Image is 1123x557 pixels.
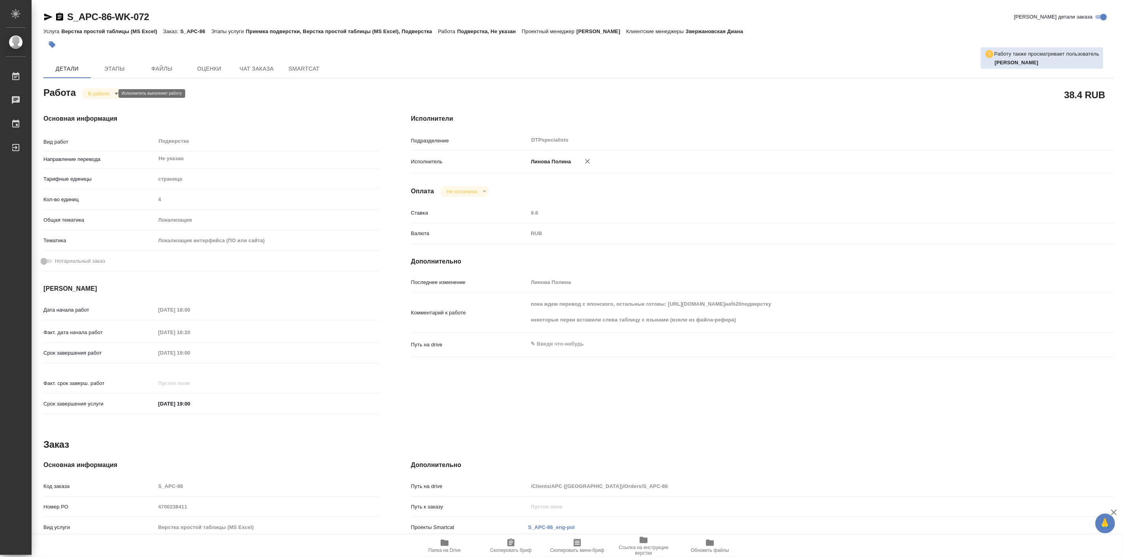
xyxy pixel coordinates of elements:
[615,545,672,556] span: Ссылка на инструкции верстки
[43,306,156,314] p: Дата начала работ
[686,28,749,34] p: Звержановская Диана
[156,480,379,492] input: Пустое поле
[180,28,211,34] p: S_APC-86
[156,194,379,205] input: Пустое поле
[411,503,528,511] p: Путь к заказу
[994,50,1099,58] p: Работу также просматривает пользователь
[156,398,225,409] input: ✎ Введи что-нибудь
[411,460,1114,470] h4: Дополнительно
[156,521,379,533] input: Пустое поле
[285,64,323,74] span: SmartCat
[528,227,1056,240] div: RUB
[411,137,528,145] p: Подразделение
[411,482,528,490] p: Путь на drive
[156,327,225,338] input: Пустое поле
[411,114,1114,123] h4: Исполнители
[156,172,379,186] div: страница
[246,28,438,34] p: Приемка подверстки, Верстка простой таблицы (MS Excel), Подверстка
[211,28,246,34] p: Этапы услуги
[522,28,577,34] p: Проектный менеджер
[55,12,64,22] button: Скопировать ссылку
[61,28,163,34] p: Верстка простой таблицы (MS Excel)
[528,501,1056,512] input: Пустое поле
[86,90,112,97] button: В работе
[411,535,478,557] button: Папка на Drive
[96,64,133,74] span: Этапы
[428,548,461,553] span: Папка на Drive
[691,548,729,553] span: Обновить файлы
[43,175,156,183] p: Тарифные единицы
[43,503,156,511] p: Номер РО
[411,523,528,531] p: Проекты Smartcat
[43,329,156,336] p: Факт. дата начала работ
[55,257,105,265] span: Нотариальный заказ
[1014,13,1093,21] span: [PERSON_NAME] детали заказа
[43,85,76,99] h2: Работа
[43,400,156,408] p: Срок завершения услуги
[43,237,156,245] p: Тематика
[43,196,156,204] p: Кол-во единиц
[528,297,1056,327] textarea: пока ждем перевод с японского, остальные готовы: [URL][DOMAIN_NAME]на%20подверстку некоторые перк...
[156,304,225,316] input: Пустое поле
[995,59,1099,67] p: Горшкова Валентина
[156,347,225,359] input: Пустое поле
[528,158,571,166] p: Линова Полина
[411,309,528,317] p: Комментарий к работе
[626,28,686,34] p: Клиентские менеджеры
[48,64,86,74] span: Детали
[457,28,522,34] p: Подверстка, Не указан
[610,535,677,557] button: Ссылка на инструкции верстки
[1064,88,1105,101] h2: 38.4 RUB
[440,186,489,197] div: В работе
[1095,514,1115,533] button: 🙏
[490,548,531,553] span: Скопировать бриф
[82,88,121,99] div: В работе
[43,438,69,451] h2: Заказ
[43,155,156,163] p: Направление перевода
[238,64,276,74] span: Чат заказа
[143,64,181,74] span: Файлы
[411,187,434,196] h4: Оплата
[444,188,479,195] button: Не оплачена
[43,114,379,123] h4: Основная информация
[528,207,1056,219] input: Пустое поле
[156,213,379,227] div: Локализация
[156,378,225,389] input: Пустое поле
[43,460,379,470] h4: Основная информация
[411,257,1114,266] h4: Дополнительно
[579,153,596,170] button: Удалить исполнителя
[156,501,379,512] input: Пустое поле
[411,209,528,217] p: Ставка
[550,548,604,553] span: Скопировать мини-бриф
[528,480,1056,492] input: Пустое поле
[478,535,544,557] button: Скопировать бриф
[43,36,61,53] button: Добавить тэг
[411,230,528,237] p: Валюта
[156,234,379,247] div: Локализация интерфейса (ПО или сайта)
[43,284,379,293] h4: [PERSON_NAME]
[577,28,626,34] p: [PERSON_NAME]
[677,535,743,557] button: Обновить файлы
[43,379,156,387] p: Факт. срок заверш. работ
[43,12,53,22] button: Скопировать ссылку для ЯМессенджера
[411,158,528,166] p: Исполнитель
[528,277,1056,288] input: Пустое поле
[1099,515,1112,532] span: 🙏
[43,523,156,531] p: Вид услуги
[528,524,575,530] a: S_APC-86_eng-pol
[190,64,228,74] span: Оценки
[43,349,156,357] p: Срок завершения работ
[411,341,528,349] p: Путь на drive
[43,216,156,224] p: Общая тематика
[544,535,610,557] button: Скопировать мини-бриф
[438,28,457,34] p: Работа
[43,482,156,490] p: Код заказа
[411,278,528,286] p: Последнее изменение
[43,138,156,146] p: Вид работ
[163,28,180,34] p: Заказ:
[67,11,149,22] a: S_APC-86-WK-072
[43,28,61,34] p: Услуга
